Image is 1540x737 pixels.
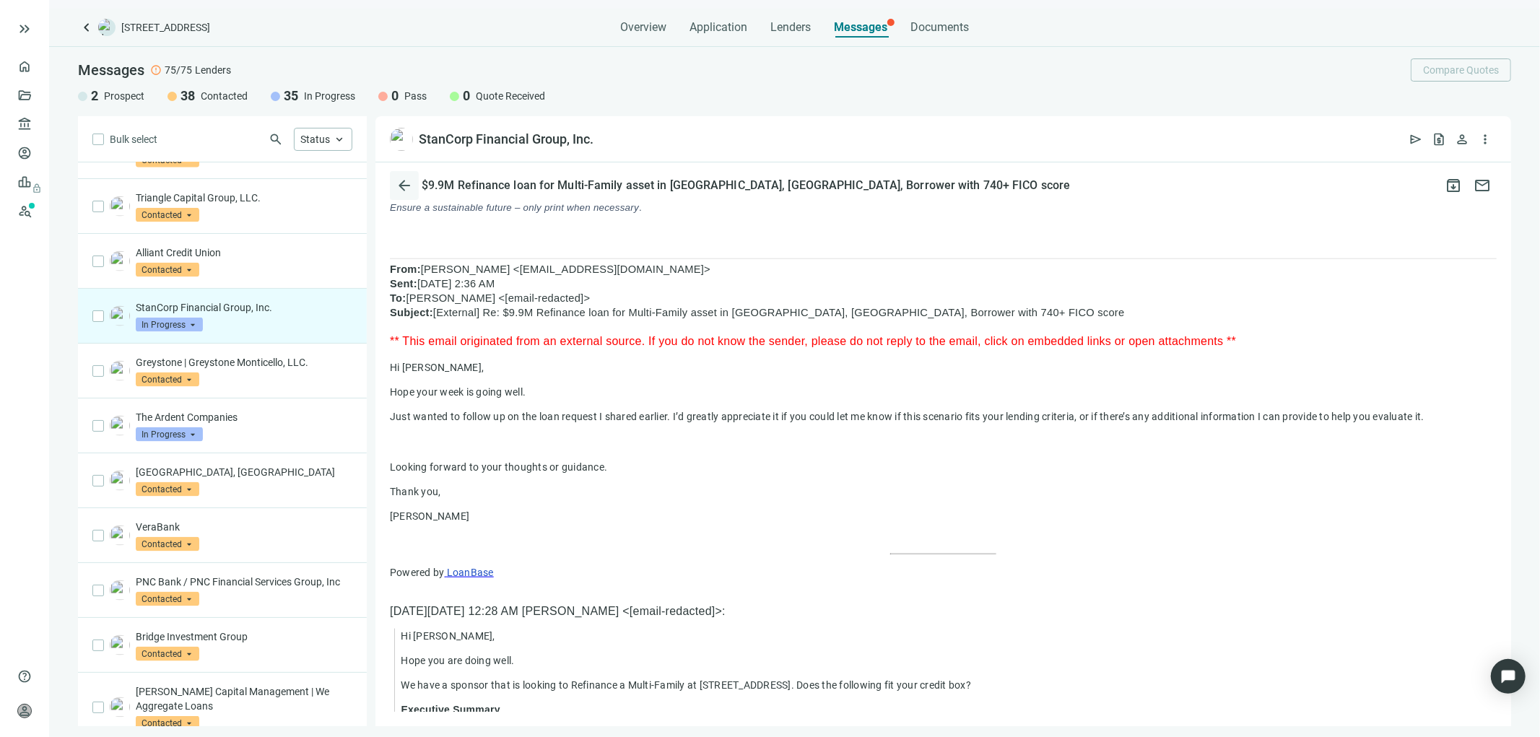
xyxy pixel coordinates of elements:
[136,318,203,332] span: In Progress
[1409,132,1423,147] span: send
[1445,177,1462,194] span: archive
[284,87,298,105] span: 35
[396,177,413,194] span: arrow_back
[136,482,199,497] span: Contacted
[180,87,195,105] span: 38
[269,132,283,147] span: search
[136,300,352,315] p: StanCorp Financial Group, Inc.
[110,471,130,491] img: ccf96168-1341-4044-9110-04f68bf0ed33
[110,635,130,655] img: e420f06c-d2d7-436e-bb69-4905e70a256b
[98,19,116,36] img: deal-logo
[110,361,130,381] img: 61a9af4f-95bd-418e-8bb7-895b5800da7c.png
[1432,132,1446,147] span: request_quote
[476,89,545,103] span: Quote Received
[304,89,355,103] span: In Progress
[201,89,248,103] span: Contacted
[195,63,231,77] span: Lenders
[300,134,330,145] span: Status
[620,20,666,35] span: Overview
[110,697,130,718] img: c20e873f-ab48-4e50-a8a7-8a96af75cef0
[1450,128,1474,151] button: person
[110,131,157,147] span: Bulk select
[136,465,352,479] p: [GEOGRAPHIC_DATA], [GEOGRAPHIC_DATA]
[17,704,32,718] span: person
[110,416,130,436] img: f04a4527-9f23-4f88-aada-72802183bbf1
[136,208,199,222] span: Contacted
[419,131,593,148] div: StanCorp Financial Group, Inc.
[91,87,98,105] span: 2
[136,520,352,534] p: VeraBank
[78,61,144,79] span: Messages
[165,63,192,77] span: 75/75
[1478,132,1492,147] span: more_vert
[136,629,352,644] p: Bridge Investment Group
[1439,171,1468,200] button: archive
[136,592,199,606] span: Contacted
[110,526,130,546] img: bc5fd149-7816-40c9-85c2-ed47e91d425a
[121,20,210,35] span: [STREET_ADDRESS]
[136,245,352,260] p: Alliant Credit Union
[1491,659,1526,694] div: Open Intercom Messenger
[136,537,199,551] span: Contacted
[136,647,199,661] span: Contacted
[104,89,144,103] span: Prospect
[910,20,969,35] span: Documents
[1411,58,1511,82] button: Compare Quotes
[419,178,1073,193] div: $9.9M Refinance loan for Multi-Family asset in [GEOGRAPHIC_DATA], [GEOGRAPHIC_DATA], Borrower wit...
[333,133,346,146] span: keyboard_arrow_up
[110,196,130,217] img: 41211bdd-055b-40af-94d0-60d9aec1de30
[110,251,130,271] img: 0b37c2ec-d0f1-4b23-b959-ae1745a51885.png
[1427,128,1450,151] button: request_quote
[136,191,352,205] p: Triangle Capital Group, LLC.
[110,580,130,601] img: 33893857-8396-4680-8765-5124c06d9744.png
[136,263,199,277] span: Contacted
[16,20,33,38] button: keyboard_double_arrow_right
[390,171,419,200] button: arrow_back
[1404,128,1427,151] button: send
[391,87,399,105] span: 0
[136,575,352,589] p: PNC Bank / PNC Financial Services Group, Inc
[150,64,162,76] span: error
[136,372,199,387] span: Contacted
[1468,171,1497,200] button: mail
[463,87,470,105] span: 0
[1474,128,1497,151] button: more_vert
[17,669,32,684] span: help
[770,20,811,35] span: Lenders
[1455,132,1469,147] span: person
[110,306,130,326] img: f4419b03-7278-421b-972b-e388c0895edc.png
[78,19,95,36] a: keyboard_arrow_left
[834,20,887,34] span: Messages
[136,427,203,442] span: In Progress
[404,89,427,103] span: Pass
[136,355,352,370] p: Greystone | Greystone Monticello, LLC.
[1474,177,1491,194] span: mail
[390,128,413,151] img: f4419b03-7278-421b-972b-e388c0895edc.png
[136,684,352,713] p: [PERSON_NAME] Capital Management | We Aggregate Loans
[136,716,199,731] span: Contacted
[136,410,352,424] p: The Ardent Companies
[689,20,747,35] span: Application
